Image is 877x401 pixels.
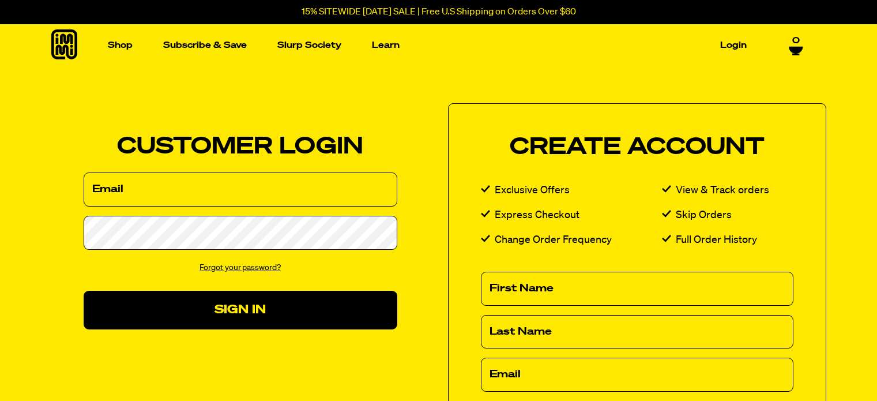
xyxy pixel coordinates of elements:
[159,36,251,54] a: Subscribe & Save
[367,36,404,54] a: Learn
[792,35,800,46] span: 0
[716,36,751,54] a: Login
[662,232,793,249] li: Full Order History
[481,136,793,159] h2: Create Account
[481,358,793,392] input: Email
[84,173,397,207] input: Email
[103,24,751,66] nav: Main navigation
[273,36,346,54] a: Slurp Society
[84,291,397,329] button: Sign In
[84,136,397,159] h2: Customer Login
[662,207,793,224] li: Skip Orders
[302,7,576,17] p: 15% SITEWIDE [DATE] SALE | Free U.S Shipping on Orders Over $60
[200,264,281,272] a: Forgot your password?
[103,36,137,54] a: Shop
[481,315,793,349] input: Last Name
[789,35,803,55] a: 0
[481,272,793,306] input: First Name
[481,207,662,224] li: Express Checkout
[662,182,793,199] li: View & Track orders
[481,232,662,249] li: Change Order Frequency
[481,182,662,199] li: Exclusive Offers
